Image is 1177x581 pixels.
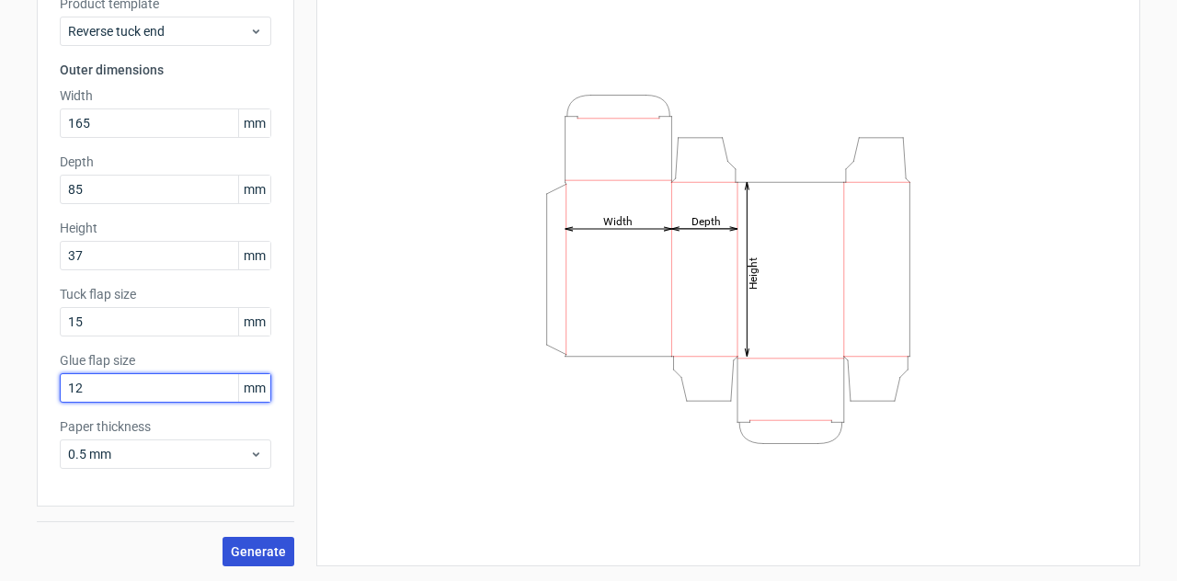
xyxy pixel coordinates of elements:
span: Reverse tuck end [68,22,249,40]
span: mm [238,176,270,203]
button: Generate [223,537,294,566]
label: Depth [60,153,271,171]
tspan: Height [747,256,760,289]
span: Generate [231,545,286,558]
label: Width [60,86,271,105]
span: mm [238,242,270,269]
span: mm [238,109,270,137]
label: Paper thickness [60,417,271,436]
tspan: Width [603,214,633,227]
label: Glue flap size [60,351,271,370]
span: 0.5 mm [68,445,249,463]
label: Tuck flap size [60,285,271,303]
span: mm [238,308,270,336]
label: Height [60,219,271,237]
h3: Outer dimensions [60,61,271,79]
tspan: Depth [691,214,721,227]
span: mm [238,374,270,402]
